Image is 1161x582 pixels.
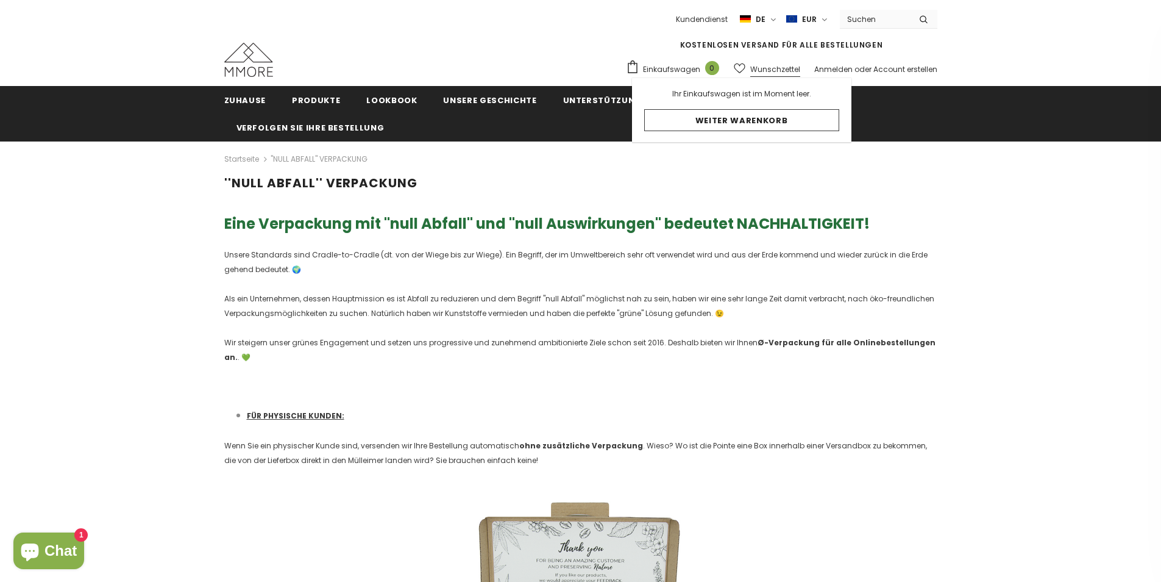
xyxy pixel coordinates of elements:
[292,86,340,113] a: Produkte
[224,214,870,234] span: Eine Verpackung mit ''null Abfall'' und ''null Auswirkungen'' bedeutet NACHHALTIGKEIT!
[734,59,800,80] a: Wunschzettel
[563,86,642,113] a: Unterstützung
[443,86,536,113] a: Unsere Geschichte
[840,10,910,28] input: Search Site
[854,64,872,74] span: oder
[366,86,417,113] a: Lookbook
[224,174,417,192] span: ''NULL ABFALL'' VERPACKUNG
[563,95,642,106] span: Unterstützung
[705,61,719,75] span: 0
[740,14,751,24] img: i-lang-2.png
[644,109,839,131] a: Weiter Warenkorb
[680,40,883,50] span: KOSTENLOSEN VERSAND FÜR ALLE BESTELLUNGEN
[756,13,765,26] span: de
[366,95,417,106] span: Lookbook
[626,60,725,78] a: Einkaufswagen 0
[271,152,367,167] span: ''NULL ABFALL'' VERPACKUNG
[643,63,700,76] span: Einkaufswagen
[292,95,340,106] span: Produkte
[236,113,385,141] a: Verfolgen Sie Ihre Bestellung
[873,64,937,74] a: Account erstellen
[224,337,936,362] strong: Ø-Verpackung für alle Onlinebestellungen an.
[224,439,937,468] p: Wenn Sie ein physischer Kunde sind, versenden wir Ihre Bestellung automatisch . Wieso? Wo ist die...
[519,440,643,451] strong: ohne zusätzliche Verpackung
[10,533,88,572] inbox-online-store-chat: Onlineshop-Chat von Shopify
[224,86,266,113] a: Zuhause
[236,122,385,134] span: Verfolgen Sie Ihre Bestellung
[224,152,259,167] a: Startseite
[676,14,728,24] span: Kundendienst
[750,63,800,76] span: Wunschzettel
[224,43,273,77] img: MMORE Cases
[802,13,817,26] span: EUR
[247,411,344,421] span: FÜR PHYSISCHE KUNDEN:
[224,95,266,106] span: Zuhause
[814,64,853,74] a: Anmelden
[644,88,839,100] p: Ihr Einkaufswagen ist im Moment leer.
[443,95,536,106] span: Unsere Geschichte
[224,248,937,365] p: Unsere Standards sind Cradle-to-Cradle (dt. von der Wiege bis zur Wiege). Ein Begriff, der im Umw...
